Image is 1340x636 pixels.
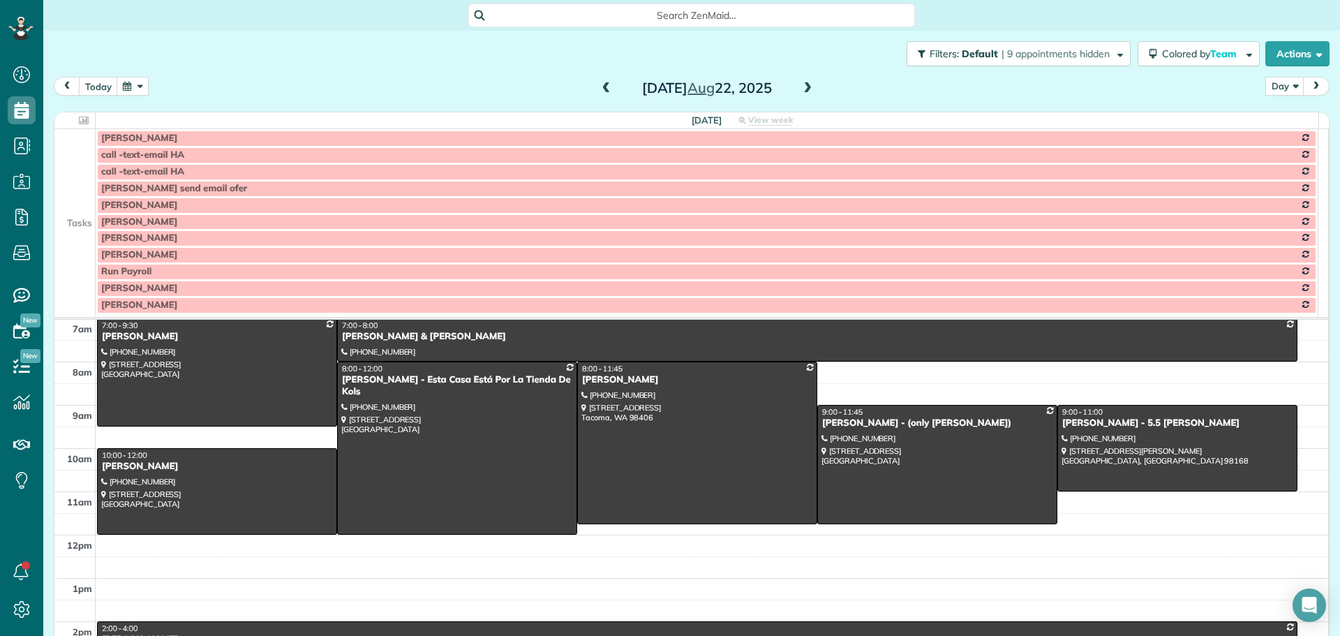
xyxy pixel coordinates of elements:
[1062,407,1103,417] span: 9:00 - 11:00
[79,77,118,96] button: today
[687,79,715,96] span: Aug
[101,283,177,294] span: [PERSON_NAME]
[67,540,92,551] span: 12pm
[822,407,863,417] span: 9:00 - 11:45
[102,450,147,460] span: 10:00 - 12:00
[101,149,184,161] span: call -text-email HA
[1265,77,1304,96] button: Day
[1062,417,1293,429] div: [PERSON_NAME] - 5.5 [PERSON_NAME]
[73,583,92,594] span: 1pm
[101,232,177,244] span: [PERSON_NAME]
[342,364,382,374] span: 8:00 - 12:00
[20,349,40,363] span: New
[962,47,999,60] span: Default
[821,417,1053,429] div: [PERSON_NAME] - (only [PERSON_NAME])
[907,41,1131,66] button: Filters: Default | 9 appointments hidden
[101,331,333,343] div: [PERSON_NAME]
[101,183,247,194] span: [PERSON_NAME] send email ofer
[1265,41,1330,66] button: Actions
[1002,47,1110,60] span: | 9 appointments hidden
[582,364,623,374] span: 8:00 - 11:45
[73,410,92,421] span: 9am
[102,320,138,330] span: 7:00 - 9:30
[692,114,722,126] span: [DATE]
[1293,589,1326,622] div: Open Intercom Messenger
[342,320,378,330] span: 7:00 - 8:00
[101,461,333,473] div: [PERSON_NAME]
[101,249,177,260] span: [PERSON_NAME]
[20,313,40,327] span: New
[341,374,573,398] div: [PERSON_NAME] - Esta Casa Está Por La Tienda De Kols
[1303,77,1330,96] button: next
[1162,47,1242,60] span: Colored by
[581,374,813,386] div: [PERSON_NAME]
[101,133,177,144] span: [PERSON_NAME]
[1210,47,1239,60] span: Team
[101,216,177,228] span: [PERSON_NAME]
[900,41,1131,66] a: Filters: Default | 9 appointments hidden
[620,80,794,96] h2: [DATE] 22, 2025
[101,166,184,177] span: call -text-email HA
[54,77,80,96] button: prev
[748,114,793,126] span: View week
[67,453,92,464] span: 10am
[930,47,959,60] span: Filters:
[101,266,151,277] span: Run Payroll
[101,200,177,211] span: [PERSON_NAME]
[73,367,92,378] span: 8am
[1138,41,1260,66] button: Colored byTeam
[341,331,1293,343] div: [PERSON_NAME] & [PERSON_NAME]
[101,299,177,311] span: [PERSON_NAME]
[102,623,138,633] span: 2:00 - 4:00
[67,496,92,508] span: 11am
[73,323,92,334] span: 7am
